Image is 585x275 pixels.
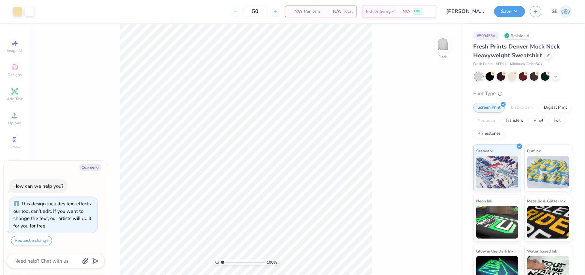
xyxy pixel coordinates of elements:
span: Designs [7,72,22,77]
span: Puff Ink [527,147,541,154]
img: Metallic & Glitter Ink [527,206,569,239]
span: N/A [289,8,302,15]
div: Back [439,54,447,60]
span: N/A [402,8,410,15]
span: 100 % [267,259,277,265]
div: Vinyl [529,116,548,126]
button: Collapse [80,164,101,171]
span: Fresh Prints Denver Mock Neck Heavyweight Sweatshirt [473,43,560,59]
img: Puff Ink [527,156,569,188]
span: Water based Ink [527,248,557,254]
button: Request a change [11,236,52,245]
span: N/A [328,8,341,15]
div: Rhinestones [473,129,505,139]
span: Est. Delivery [366,8,391,15]
div: Foil [549,116,565,126]
span: Add Text [7,96,22,102]
img: Standard [476,156,518,188]
span: FREE [414,9,421,14]
input: – – [242,6,268,17]
button: Save [494,6,525,17]
div: Screen Print [473,103,505,113]
div: # 509453A [473,32,499,40]
span: Upload [8,120,21,126]
img: Neon Ink [476,206,518,239]
div: Applique [473,116,499,126]
div: How can we help you? [13,183,64,189]
img: Back [436,38,449,51]
span: Image AI [7,48,22,53]
span: Minimum Order: 50 + [510,62,543,67]
div: Print Type [473,90,572,97]
div: Revision 4 [503,32,533,40]
img: Shirley Evaleen B [559,5,572,18]
span: Greek [10,144,20,150]
div: Transfers [501,116,527,126]
span: Glow in the Dark Ink [476,248,513,254]
div: Embroidery [507,103,538,113]
div: Digital Print [540,103,571,113]
a: SE [552,5,572,18]
div: This design includes text effects our tool can't edit. If you want to change the text, our artist... [13,200,91,229]
span: # FP94 [496,62,507,67]
input: Untitled Design [441,5,489,18]
span: Metallic & Glitter Ink [527,198,566,204]
span: Total [343,8,353,15]
span: Neon Ink [476,198,492,204]
span: SE [552,8,558,15]
span: Per Item [304,8,320,15]
span: Standard [476,147,493,154]
span: Fresh Prints [473,62,492,67]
